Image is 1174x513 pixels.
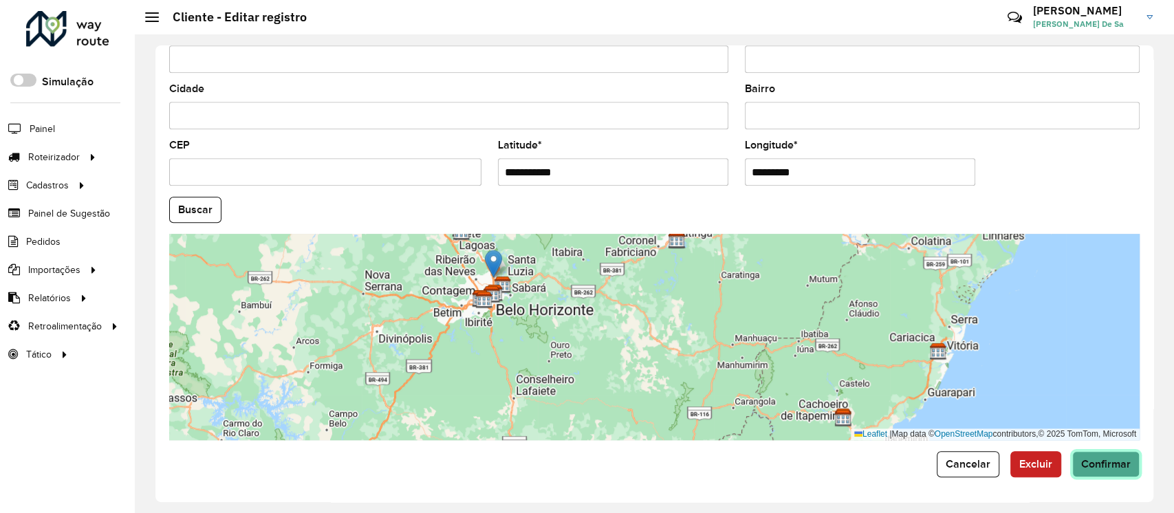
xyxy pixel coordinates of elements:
[26,347,52,362] span: Tático
[745,137,798,153] label: Longitude
[1019,458,1052,470] span: Excluir
[28,263,80,277] span: Importações
[498,137,542,153] label: Latitude
[889,429,891,439] span: |
[169,137,190,153] label: CEP
[1033,4,1136,17] h3: [PERSON_NAME]
[30,122,55,136] span: Painel
[668,231,686,249] img: CDD Ipatinga
[935,429,993,439] a: OpenStreetMap
[1072,451,1140,477] button: Confirmar
[1033,18,1136,30] span: [PERSON_NAME] De Sa
[834,409,852,427] img: AS - CACHOEIRO
[486,284,503,302] img: CDD Belo Horizonte
[28,291,71,305] span: Relatórios
[854,429,887,439] a: Leaflet
[26,234,61,249] span: Pedidos
[28,319,102,334] span: Retroalimentação
[28,206,110,221] span: Painel de Sugestão
[159,10,307,25] h2: Cliente - Editar registro
[946,458,990,470] span: Cancelar
[475,291,493,309] img: AS - AS Minas
[26,178,69,193] span: Cadastros
[1000,3,1030,32] a: Contato Rápido
[937,451,999,477] button: Cancelar
[28,150,80,164] span: Roteirizador
[483,285,501,303] img: CDD Wals
[472,290,490,307] img: CDD Contagem
[169,80,204,97] label: Cidade
[169,197,221,223] button: Buscar
[1010,451,1061,477] button: Excluir
[834,408,852,426] img: CDD Cachoeiro
[1081,458,1131,470] span: Confirmar
[42,74,94,90] label: Simulação
[745,80,775,97] label: Bairro
[851,428,1140,440] div: Map data © contributors,© 2025 TomTom, Microsoft
[929,342,947,360] img: CDD Viana (Vitória)
[485,250,502,278] img: Marker
[494,276,512,294] img: CDD Santa Luzia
